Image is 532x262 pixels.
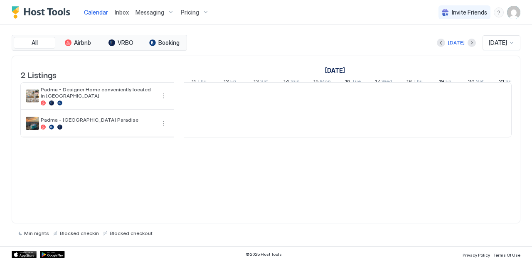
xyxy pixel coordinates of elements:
[159,91,169,101] button: More options
[135,9,164,16] span: Messaging
[493,250,520,259] a: Terms Of Use
[24,230,49,236] span: Min nights
[413,78,423,87] span: Thu
[283,78,289,87] span: 14
[476,78,484,87] span: Sat
[404,76,425,88] a: September 18, 2025
[439,78,444,87] span: 19
[12,35,187,51] div: tab-group
[468,78,475,87] span: 20
[224,78,229,87] span: 12
[446,78,451,87] span: Fri
[254,78,259,87] span: 13
[26,89,39,103] div: listing image
[463,252,490,257] span: Privacy Policy
[197,78,207,87] span: Thu
[84,8,108,17] a: Calendar
[74,39,91,47] span: Airbnb
[311,76,333,88] a: September 15, 2025
[497,76,517,88] a: September 21, 2025
[320,78,331,87] span: Mon
[57,37,99,49] button: Airbnb
[251,76,270,88] a: September 13, 2025
[463,250,490,259] a: Privacy Policy
[352,78,361,87] span: Tue
[343,76,363,88] a: September 16, 2025
[345,78,350,87] span: 16
[159,118,169,128] div: menu
[323,64,347,76] a: September 11, 2025
[493,252,520,257] span: Terms Of Use
[110,230,153,236] span: Blocked checkout
[41,117,155,123] span: Padma - [GEOGRAPHIC_DATA] Paradise
[375,78,380,87] span: 17
[222,76,238,88] a: September 12, 2025
[143,37,185,49] button: Booking
[468,39,476,47] button: Next month
[181,9,199,16] span: Pricing
[20,68,57,81] span: 2 Listings
[41,86,155,99] span: Padma - Designer Home conveniently located in [GEOGRAPHIC_DATA]
[382,78,392,87] span: Wed
[12,251,37,258] a: App Store
[100,37,142,49] button: VRBO
[159,91,169,101] div: menu
[32,39,38,47] span: All
[499,78,504,87] span: 21
[115,9,129,16] span: Inbox
[84,9,108,16] span: Calendar
[230,78,236,87] span: Fri
[494,7,504,17] div: menu
[437,76,453,88] a: September 19, 2025
[192,78,196,87] span: 11
[489,39,507,47] span: [DATE]
[291,78,300,87] span: Sun
[12,6,74,19] a: Host Tools Logo
[115,8,129,17] a: Inbox
[313,78,319,87] span: 15
[190,76,209,88] a: September 11, 2025
[437,39,445,47] button: Previous month
[40,251,65,258] a: Google Play Store
[26,117,39,130] div: listing image
[118,39,133,47] span: VRBO
[260,78,268,87] span: Sat
[406,78,412,87] span: 18
[452,9,487,16] span: Invite Friends
[448,39,465,47] div: [DATE]
[246,252,282,257] span: © 2025 Host Tools
[373,76,394,88] a: September 17, 2025
[505,78,515,87] span: Sun
[60,230,99,236] span: Blocked checkin
[281,76,302,88] a: September 14, 2025
[14,37,55,49] button: All
[447,38,466,48] button: [DATE]
[159,118,169,128] button: More options
[158,39,180,47] span: Booking
[507,6,520,19] div: User profile
[466,76,486,88] a: September 20, 2025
